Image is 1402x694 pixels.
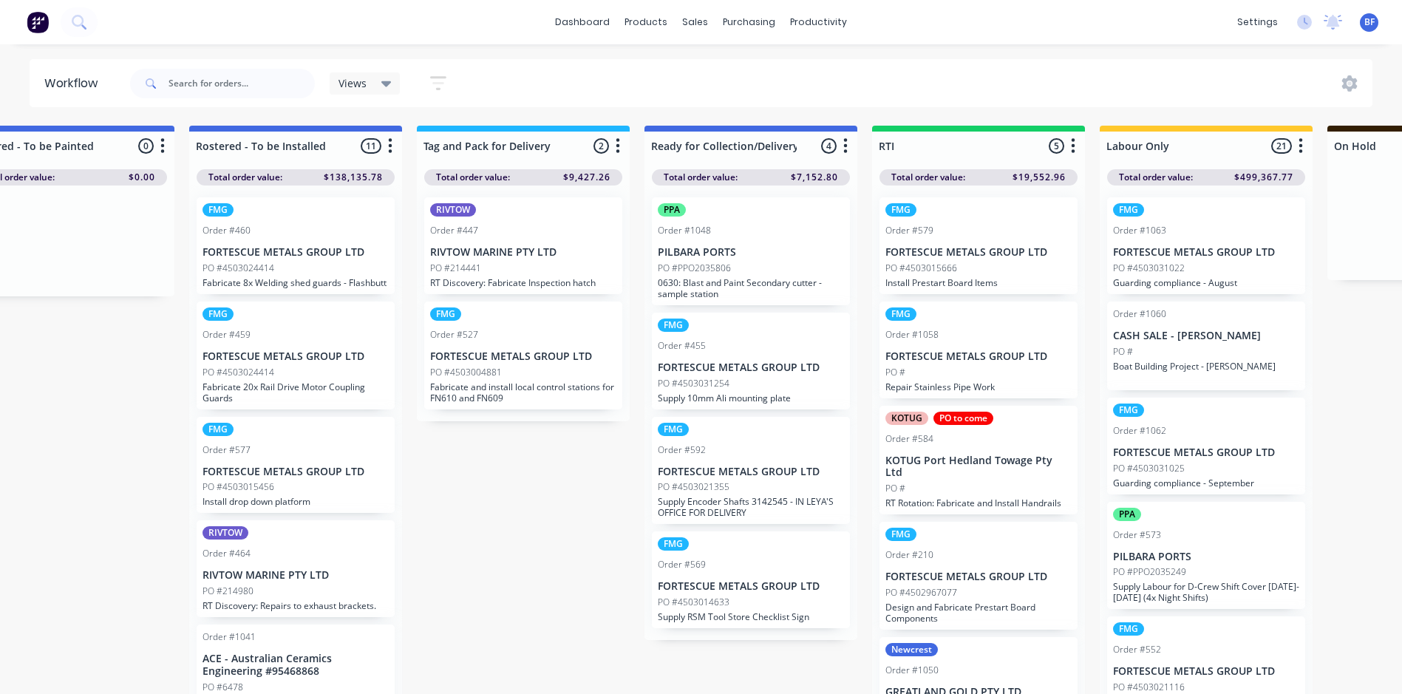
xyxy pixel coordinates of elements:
div: KOTUGPO to comeOrder #584KOTUG Port Hedland Towage Pty LtdPO #RT Rotation: Fabricate and Install ... [879,406,1078,515]
p: CASH SALE - [PERSON_NAME] [1113,330,1299,342]
p: PO #PPO2035806 [658,262,731,275]
p: PO #4503004881 [430,366,502,379]
div: FMG [885,203,916,217]
div: Order #584 [885,432,933,446]
p: 0630: Blast and Paint Secondary cutter - sample station [658,277,844,299]
div: FMG [885,528,916,541]
span: $499,367.77 [1234,171,1293,184]
p: RIVTOW MARINE PTY LTD [203,569,389,582]
div: Order #573 [1113,528,1161,542]
p: FORTESCUE METALS GROUP LTD [1113,665,1299,678]
div: Order #1062 [1113,424,1166,438]
div: FMGOrder #459FORTESCUE METALS GROUP LTDPO #4503024414Fabricate 20x Rail Drive Motor Coupling Guards [197,302,395,409]
div: FMG [1113,404,1144,417]
span: BF [1364,16,1375,29]
div: FMG [885,307,916,321]
div: FMGOrder #592FORTESCUE METALS GROUP LTDPO #4503021355Supply Encoder Shafts 3142545 - IN LEYA'S OF... [652,417,850,525]
p: Guarding compliance - September [1113,477,1299,489]
div: Order #1048 [658,224,711,237]
div: Order #1041 [203,630,256,644]
div: PPA [658,203,686,217]
p: PO #4503021355 [658,480,729,494]
p: FORTESCUE METALS GROUP LTD [885,246,1072,259]
p: ACE - Australian Ceramics Engineering #95468868 [203,653,389,678]
p: PO #4503024414 [203,366,274,379]
p: FORTESCUE METALS GROUP LTD [203,246,389,259]
div: FMG [430,307,461,321]
div: purchasing [715,11,783,33]
div: Order #464 [203,547,251,560]
p: Fabricate 8x Welding shed guards - Flashbutt [203,277,389,288]
div: productivity [783,11,854,33]
p: Supply Labour for D-Crew Shift Cover [DATE]-[DATE] (4x Night Shifts) [1113,581,1299,603]
div: Order #1063 [1113,224,1166,237]
p: PO #4503031254 [658,377,729,390]
div: FMG [203,203,234,217]
span: Total order value: [436,171,510,184]
p: Repair Stainless Pipe Work [885,381,1072,392]
div: Order #569 [658,558,706,571]
span: Total order value: [1119,171,1193,184]
p: Supply RSM Tool Store Checklist Sign [658,611,844,622]
div: FMGOrder #460FORTESCUE METALS GROUP LTDPO #4503024414Fabricate 8x Welding shed guards - Flashbutt [197,197,395,294]
p: FORTESCUE METALS GROUP LTD [658,361,844,374]
span: $138,135.78 [324,171,383,184]
img: Factory [27,11,49,33]
div: RIVTOWOrder #447RIVTOW MARINE PTY LTDPO #214441RT Discovery: Fabricate Inspection hatch [424,197,622,294]
p: RIVTOW MARINE PTY LTD [430,246,616,259]
p: Install Prestart Board Items [885,277,1072,288]
div: Newcrest [885,643,938,656]
span: Views [338,75,367,91]
p: Install drop down platform [203,496,389,507]
div: FMGOrder #577FORTESCUE METALS GROUP LTDPO #4503015456Install drop down platform [197,417,395,514]
div: FMG [1113,622,1144,636]
div: KOTUG [885,412,928,425]
div: PPA [1113,508,1141,521]
div: PPAOrder #1048PILBARA PORTSPO #PPO20358060630: Blast and Paint Secondary cutter - sample station [652,197,850,305]
p: FORTESCUE METALS GROUP LTD [430,350,616,363]
p: PO #214980 [203,585,253,598]
p: RT Rotation: Fabricate and Install Handrails [885,497,1072,508]
div: FMGOrder #1063FORTESCUE METALS GROUP LTDPO #4503031022Guarding compliance - August [1107,197,1305,294]
p: PO #4503024414 [203,262,274,275]
span: Total order value: [208,171,282,184]
p: PILBARA PORTS [1113,551,1299,563]
p: FORTESCUE METALS GROUP LTD [658,580,844,593]
div: FMGOrder #210FORTESCUE METALS GROUP LTDPO #4502967077Design and Fabricate Prestart Board Components [879,522,1078,630]
p: RT Discovery: Repairs to exhaust brackets. [203,600,389,611]
p: FORTESCUE METALS GROUP LTD [658,466,844,478]
div: FMG [203,423,234,436]
div: Order #552 [1113,643,1161,656]
div: FMG [658,319,689,332]
div: PO to come [933,412,993,425]
p: FORTESCUE METALS GROUP LTD [885,571,1072,583]
p: Supply Encoder Shafts 3142545 - IN LEYA'S OFFICE FOR DELIVERY [658,496,844,518]
div: FMGOrder #527FORTESCUE METALS GROUP LTDPO #4503004881Fabricate and install local control stations... [424,302,622,409]
div: Order #1050 [885,664,939,677]
div: PPAOrder #573PILBARA PORTSPO #PPO2035249Supply Labour for D-Crew Shift Cover [DATE]-[DATE] (4x Ni... [1107,502,1305,610]
div: Order #459 [203,328,251,341]
p: PO #6478 [203,681,243,694]
div: FMGOrder #1058FORTESCUE METALS GROUP LTDPO #Repair Stainless Pipe Work [879,302,1078,398]
div: products [617,11,675,33]
div: sales [675,11,715,33]
span: $9,427.26 [563,171,610,184]
p: PO # [1113,345,1133,358]
div: FMGOrder #579FORTESCUE METALS GROUP LTDPO #4503015666Install Prestart Board Items [879,197,1078,294]
p: Boat Building Project - [PERSON_NAME] [1113,361,1299,372]
div: FMG [658,537,689,551]
p: PO # [885,482,905,495]
div: Order #1060 [1113,307,1166,321]
p: FORTESCUE METALS GROUP LTD [203,350,389,363]
div: FMG [658,423,689,436]
span: $19,552.96 [1013,171,1066,184]
div: Order #210 [885,548,933,562]
input: Search for orders... [169,69,315,98]
p: KOTUG Port Hedland Towage Pty Ltd [885,455,1072,480]
div: FMG [203,307,234,321]
p: PO #4503021116 [1113,681,1185,694]
p: Fabricate 20x Rail Drive Motor Coupling Guards [203,381,389,404]
div: RIVTOWOrder #464RIVTOW MARINE PTY LTDPO #214980RT Discovery: Repairs to exhaust brackets. [197,520,395,617]
span: $7,152.80 [791,171,838,184]
div: Order #455 [658,339,706,353]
